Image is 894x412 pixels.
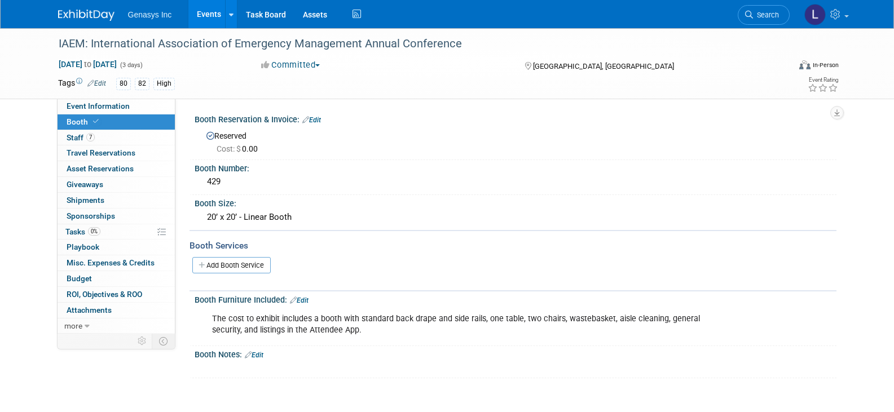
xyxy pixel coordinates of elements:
span: Giveaways [67,180,103,189]
div: Event Rating [808,77,838,83]
td: Toggle Event Tabs [152,334,175,348]
a: Edit [245,351,263,359]
a: Misc. Expenses & Credits [58,255,175,271]
span: Genasys Inc [128,10,172,19]
a: Event Information [58,99,175,114]
img: ExhibitDay [58,10,114,21]
span: Staff [67,133,95,142]
div: Booth Furniture Included: [195,291,836,306]
a: more [58,318,175,334]
a: Giveaways [58,177,175,192]
span: [GEOGRAPHIC_DATA], [GEOGRAPHIC_DATA] [533,62,674,70]
span: [DATE] [DATE] [58,59,117,69]
span: Travel Reservations [67,148,135,157]
span: ROI, Objectives & ROO [67,290,142,299]
span: Shipments [67,196,104,205]
img: Format-Inperson.png [799,60,811,69]
div: Reserved [203,127,828,154]
span: 7 [86,133,95,141]
a: ROI, Objectives & ROO [58,287,175,302]
a: Search [738,5,790,25]
a: Booth [58,114,175,130]
span: to [82,60,93,69]
span: Cost: $ [217,144,242,153]
td: Personalize Event Tab Strip [133,334,152,348]
span: Attachments [67,305,112,314]
span: more [64,321,82,330]
div: Booth Services [190,240,836,252]
div: In-Person [812,61,839,69]
a: Attachments [58,303,175,318]
div: Booth Reservation & Invoice: [195,111,836,126]
div: 429 [203,173,828,191]
i: Booth reservation complete [93,118,99,125]
button: Committed [257,59,324,71]
a: Playbook [58,240,175,255]
span: Sponsorships [67,211,115,220]
span: (3 days) [119,61,143,69]
span: Budget [67,274,92,283]
span: Asset Reservations [67,164,134,173]
span: 0% [88,227,100,236]
div: IAEM: International Association of Emergency Management Annual Conference [55,34,773,54]
div: 80 [116,78,131,90]
div: Booth Size: [195,195,836,209]
span: 0.00 [217,144,262,153]
a: Budget [58,271,175,286]
td: Tags [58,77,106,90]
a: Travel Reservations [58,145,175,161]
span: Search [753,11,779,19]
div: Booth Notes: [195,346,836,361]
a: Add Booth Service [192,257,271,273]
div: 20’ x 20’ - Linear Booth [203,209,828,226]
span: Event Information [67,101,130,110]
div: Event Format [723,59,839,76]
span: Playbook [67,242,99,251]
a: Edit [290,296,309,304]
a: Asset Reservations [58,161,175,176]
a: Tasks0% [58,224,175,240]
div: Booth Number: [195,160,836,174]
div: The cost to exhibit includes a booth with standard back drape and side rails, one table, two chai... [204,308,712,342]
a: Edit [302,116,321,124]
span: Booth [67,117,101,126]
div: High [153,78,175,90]
div: 82 [135,78,149,90]
a: Sponsorships [58,209,175,224]
a: Staff7 [58,130,175,145]
a: Edit [87,79,106,87]
img: Lucy Temprano [804,4,826,25]
span: Misc. Expenses & Credits [67,258,155,267]
span: Tasks [65,227,100,236]
a: Shipments [58,193,175,208]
